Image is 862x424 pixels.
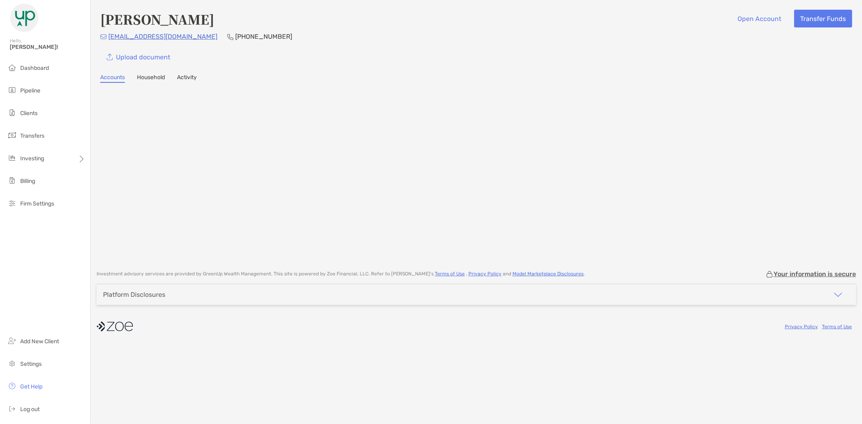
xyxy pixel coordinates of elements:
[468,271,502,277] a: Privacy Policy
[107,54,113,61] img: button icon
[10,44,85,50] span: [PERSON_NAME]!
[512,271,584,277] a: Model Marketplace Disclosures
[108,31,217,42] p: [EMAIL_ADDRESS][DOMAIN_NAME]
[227,34,234,40] img: Phone Icon
[20,361,42,367] span: Settings
[100,48,176,66] a: Upload document
[20,132,44,139] span: Transfers
[7,63,17,72] img: dashboard icon
[794,10,852,27] button: Transfer Funds
[822,324,852,330] a: Terms of Use
[7,198,17,208] img: firm-settings icon
[20,110,38,117] span: Clients
[20,87,40,94] span: Pipeline
[7,85,17,95] img: pipeline icon
[7,359,17,368] img: settings icon
[833,290,843,300] img: icon arrow
[100,74,125,83] a: Accounts
[20,178,35,185] span: Billing
[100,10,214,28] h4: [PERSON_NAME]
[20,155,44,162] span: Investing
[7,108,17,118] img: clients icon
[20,65,49,71] span: Dashboard
[20,200,54,207] span: Firm Settings
[20,338,59,345] span: Add New Client
[773,270,856,278] p: Your information is secure
[100,34,107,39] img: Email Icon
[20,383,42,390] span: Get Help
[20,406,40,413] span: Log out
[7,130,17,140] img: transfers icon
[103,291,165,298] div: Platform Disclosures
[7,381,17,391] img: get-help icon
[7,176,17,185] img: billing icon
[137,74,165,83] a: Household
[97,271,585,277] p: Investment advisory services are provided by GreenUp Wealth Management . This site is powered by ...
[731,10,788,27] button: Open Account
[97,317,133,336] img: company logo
[7,153,17,163] img: investing icon
[177,74,197,83] a: Activity
[785,324,818,330] a: Privacy Policy
[10,3,39,32] img: Zoe Logo
[7,336,17,346] img: add_new_client icon
[435,271,465,277] a: Terms of Use
[235,31,292,42] p: [PHONE_NUMBER]
[7,404,17,414] img: logout icon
